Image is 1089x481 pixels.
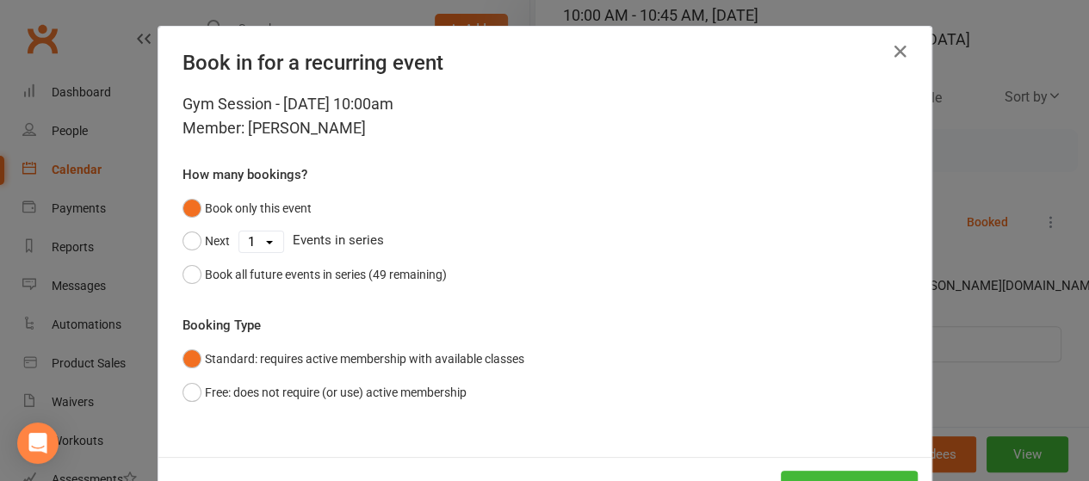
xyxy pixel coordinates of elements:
h4: Book in for a recurring event [183,51,907,75]
label: How many bookings? [183,164,307,185]
div: Open Intercom Messenger [17,422,59,464]
div: Gym Session - [DATE] 10:00am Member: [PERSON_NAME] [183,92,907,140]
button: Next [183,225,230,257]
div: Events in series [183,225,907,257]
button: Free: does not require (or use) active membership [183,376,467,409]
label: Booking Type [183,315,261,336]
button: Standard: requires active membership with available classes [183,342,524,375]
button: Book only this event [183,192,312,225]
button: Book all future events in series (49 remaining) [183,258,447,291]
button: Close [887,38,914,65]
div: Book all future events in series (49 remaining) [205,265,447,284]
